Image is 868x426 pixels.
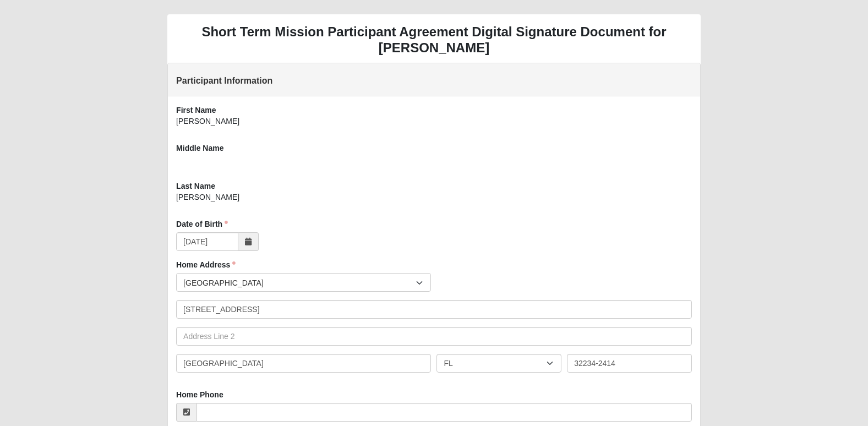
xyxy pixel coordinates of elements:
[167,24,701,56] h3: Short Term Mission Participant Agreement Digital Signature Document for [PERSON_NAME]
[183,274,416,292] span: [GEOGRAPHIC_DATA]
[176,327,692,346] input: Address Line 2
[176,300,692,319] input: Address Line 1
[176,143,223,154] label: Middle Name
[176,389,223,400] label: Home Phone
[176,105,216,116] label: First Name
[176,354,431,373] input: City
[176,259,236,270] label: Home Address
[176,75,692,86] h4: Participant Information
[176,192,692,210] div: [PERSON_NAME]
[176,181,215,192] label: Last Name
[567,354,692,373] input: Zip
[176,116,692,134] div: [PERSON_NAME]
[176,219,228,230] label: Date of Birth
